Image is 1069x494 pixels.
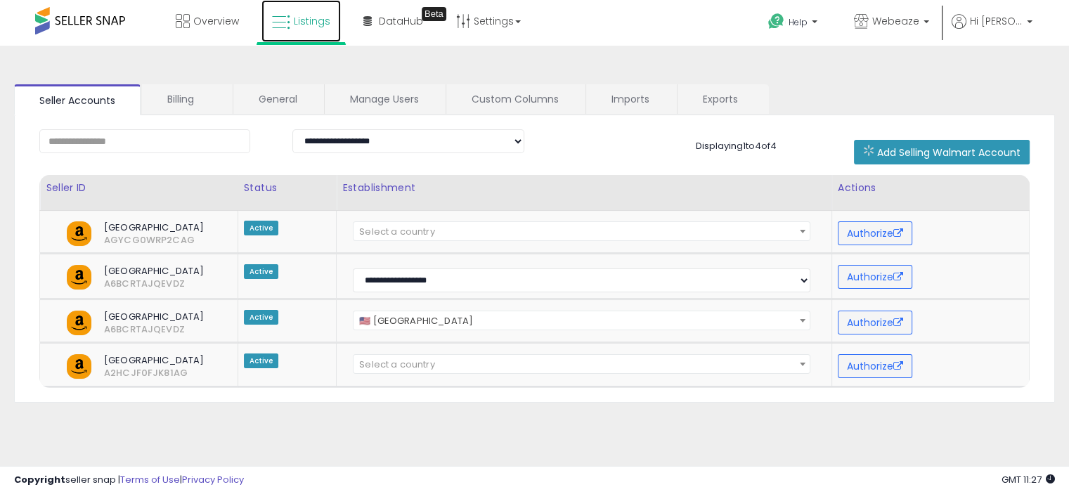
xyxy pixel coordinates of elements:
[379,14,423,28] span: DataHub
[678,84,767,114] a: Exports
[970,14,1023,28] span: Hi [PERSON_NAME]
[446,84,584,114] a: Custom Columns
[359,358,434,371] span: Select a country
[854,140,1030,164] button: Add Selling Walmart Account
[142,84,231,114] a: Billing
[46,181,232,195] div: Seller ID
[93,265,206,278] span: [GEOGRAPHIC_DATA]
[838,311,912,334] button: Authorize
[872,14,919,28] span: Webeaze
[93,221,206,234] span: [GEOGRAPHIC_DATA]
[67,221,91,246] img: amazon.png
[93,234,115,247] span: AGYCG0WRP2CAG
[696,139,777,152] span: Displaying 1 to 4 of 4
[93,311,206,323] span: [GEOGRAPHIC_DATA]
[354,311,809,331] span: 🇺🇸 United States
[838,265,912,289] button: Authorize
[244,181,331,195] div: Status
[244,353,279,368] span: Active
[838,181,1023,195] div: Actions
[233,84,323,114] a: General
[325,84,444,114] a: Manage Users
[767,13,785,30] i: Get Help
[952,14,1032,46] a: Hi [PERSON_NAME]
[93,323,115,336] span: A6BCRTAJQEVDZ
[193,14,239,28] span: Overview
[182,473,244,486] a: Privacy Policy
[93,367,115,379] span: A2HCJF0FJK81AG
[244,221,279,235] span: Active
[877,145,1021,160] span: Add Selling Walmart Account
[586,84,675,114] a: Imports
[244,310,279,325] span: Active
[93,278,115,290] span: A6BCRTAJQEVDZ
[838,221,912,245] button: Authorize
[359,225,434,238] span: Select a country
[67,354,91,379] img: amazon.png
[244,264,279,279] span: Active
[757,2,831,46] a: Help
[14,473,65,486] strong: Copyright
[93,354,206,367] span: [GEOGRAPHIC_DATA]
[353,311,810,330] span: 🇺🇸 United States
[294,14,330,28] span: Listings
[342,181,825,195] div: Establishment
[67,265,91,290] img: amazon.png
[14,474,244,487] div: seller snap | |
[120,473,180,486] a: Terms of Use
[789,16,808,28] span: Help
[14,84,141,115] a: Seller Accounts
[67,311,91,335] img: amazon.png
[1002,473,1055,486] span: 2025-08-13 11:27 GMT
[422,7,446,21] div: Tooltip anchor
[838,354,912,378] button: Authorize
